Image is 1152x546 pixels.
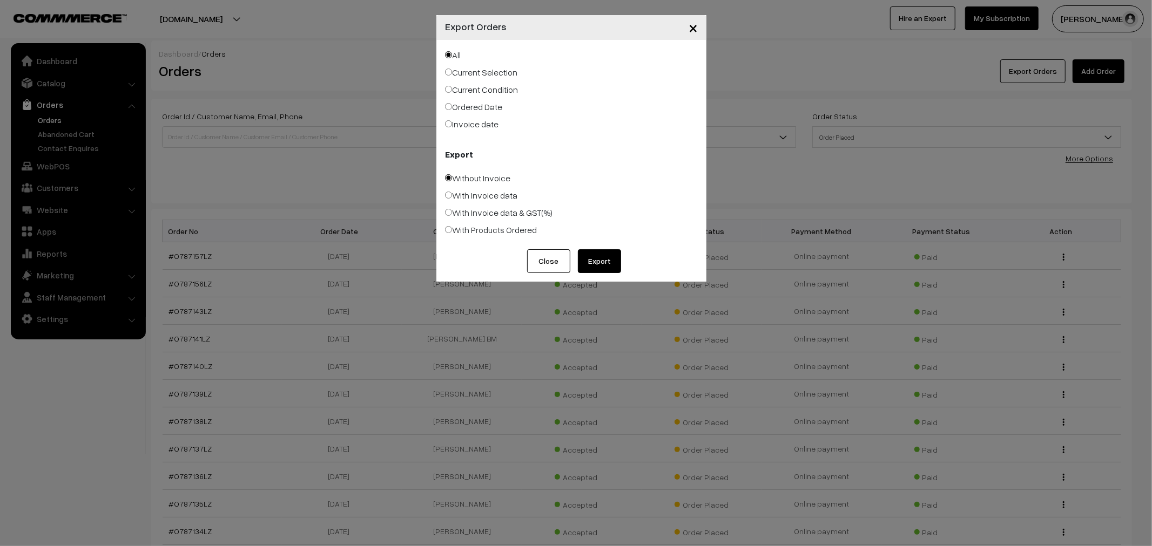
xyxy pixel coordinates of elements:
input: With Invoice data & GST(%) [445,209,452,216]
label: With Invoice data [445,189,517,202]
label: With Products Ordered [445,223,537,236]
label: With Invoice data & GST(%) [445,206,553,219]
input: Without Invoice [445,174,452,181]
button: Export [578,249,621,273]
label: Without Invoice [445,172,510,185]
label: Invoice date [445,118,498,131]
input: All [445,51,452,58]
h4: Export Orders [445,19,507,34]
button: Close [527,249,570,273]
label: Current Selection [445,66,517,79]
input: With Invoice data [445,192,452,199]
input: Invoice date [445,120,452,127]
button: Close [680,11,706,44]
label: Current Condition [445,83,518,96]
input: Ordered Date [445,103,452,110]
label: Ordered Date [445,100,502,113]
input: With Products Ordered [445,226,452,233]
b: Export [445,148,473,161]
input: Current Selection [445,69,452,76]
label: All [445,49,461,62]
span: × [689,17,698,37]
input: Current Condition [445,86,452,93]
